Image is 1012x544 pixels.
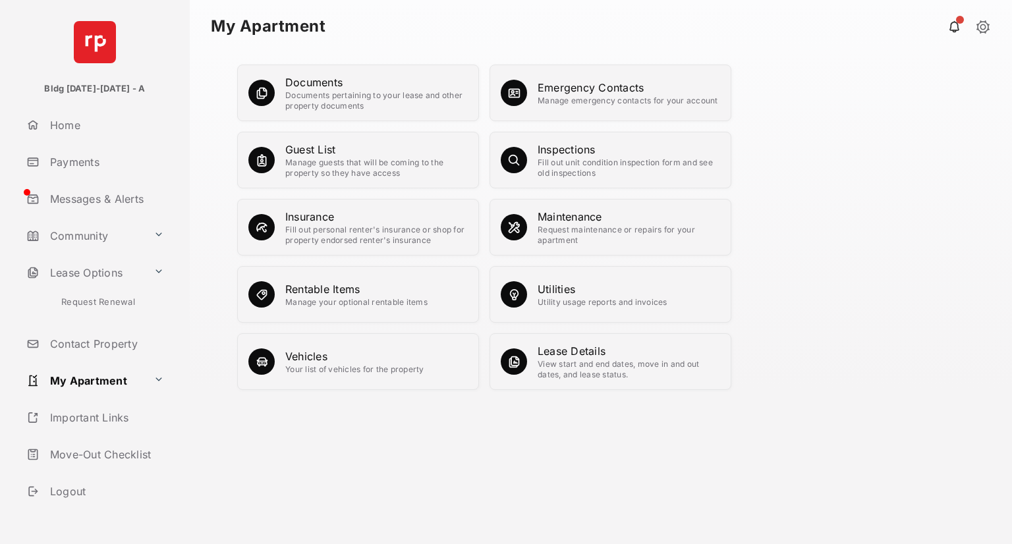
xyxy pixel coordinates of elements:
div: Emergency Contacts [538,80,718,95]
div: Vehicles [285,348,424,364]
div: Documents pertaining to your lease and other property documents [285,90,468,111]
a: DocumentsDocuments pertaining to your lease and other property documents [285,74,468,111]
img: svg+xml;base64,PHN2ZyB4bWxucz0iaHR0cDovL3d3dy53My5vcmcvMjAwMC9zdmciIHdpZHRoPSI2NCIgaGVpZ2h0PSI2NC... [74,21,116,63]
a: Move-Out Checklist [21,439,190,470]
p: Bldg [DATE]-[DATE] - A [44,82,145,95]
a: InspectionsFill out unit condition inspection form and see old inspections [538,142,720,178]
div: Fill out unit condition inspection form and see old inspections [538,157,720,178]
a: VehiclesYour list of vehicles for the property [285,348,424,375]
div: Maintenance [538,209,720,225]
a: Logout [21,476,190,507]
div: Utility usage reports and invoices [538,297,667,308]
div: Inspections [538,142,720,157]
div: Utilities [538,281,667,297]
div: Fill out personal renter's insurance or shop for property endorsed renter's insurance [285,225,468,246]
a: Community [21,220,148,252]
div: Documents [285,74,468,90]
a: Contact Property [21,328,190,360]
a: Request Renewal [24,288,190,323]
a: Guest ListManage guests that will be coming to the property so they have access [285,142,468,178]
div: Insurance [285,209,468,225]
div: Rentable Items [285,281,428,297]
div: Lease Options [21,288,190,323]
div: Lease Details [538,343,720,359]
div: Manage your optional rentable items [285,297,428,308]
a: Home [21,109,190,141]
a: Emergency ContactsManage emergency contacts for your account [538,80,718,106]
a: UtilitiesUtility usage reports and invoices [538,281,667,308]
a: InsuranceFill out personal renter's insurance or shop for property endorsed renter's insurance [285,209,468,246]
a: Messages & Alerts [21,183,190,215]
div: Manage emergency contacts for your account [538,95,718,106]
a: Rentable ItemsManage your optional rentable items [285,281,428,308]
div: Your list of vehicles for the property [285,364,424,375]
a: My Apartment [21,365,148,396]
a: Lease DetailsView start and end dates, move in and out dates, and lease status. [538,343,720,380]
div: Manage guests that will be coming to the property so they have access [285,157,468,178]
div: View start and end dates, move in and out dates, and lease status. [538,359,720,380]
a: Payments [21,146,190,178]
div: Guest List [285,142,468,157]
div: Request maintenance or repairs for your apartment [538,225,720,246]
a: MaintenanceRequest maintenance or repairs for your apartment [538,209,720,246]
a: Important Links [21,402,169,433]
strong: My Apartment [211,18,325,34]
a: Lease Options [21,257,148,288]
